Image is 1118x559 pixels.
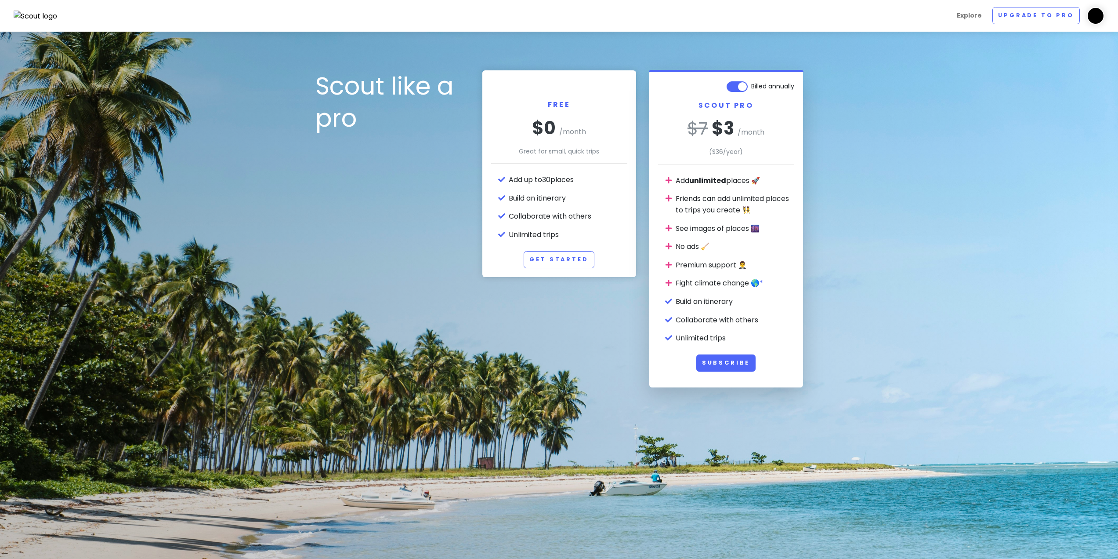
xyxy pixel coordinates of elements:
[687,116,708,141] del: $ 7
[751,81,794,91] span: Billed annually
[676,241,794,252] li: No ads 🧹
[676,332,794,344] li: Unlimited trips
[658,147,794,157] p: ($ 36 /year)
[315,70,469,135] h1: Scout like a pro
[676,278,794,289] li: Fight climate change
[509,174,627,186] li: Add up to 30 places
[676,314,794,326] li: Collaborate with others
[676,296,794,307] li: Build an itinerary
[676,259,794,271] li: Premium support 🤵‍♂️
[676,175,794,186] li: Add places 🚀
[524,251,594,268] a: Get Started
[992,7,1080,24] a: Upgrade to Pro
[491,146,627,156] p: Great for small, quick trips
[509,229,627,241] li: Unlimited trips
[532,116,556,140] span: $0
[712,116,734,141] span: $ 3
[14,11,58,22] img: Scout logo
[658,101,794,117] h2: Scout Pro
[738,127,764,137] span: /month
[676,193,794,216] li: Friends can add unlimited places to trips you create 👯
[696,354,756,372] button: Subscribe
[491,79,627,117] h2: Free
[1087,7,1104,25] img: User profile
[509,193,627,204] li: Build an itinerary
[953,7,985,24] a: Explore
[559,127,586,137] span: /month
[676,223,794,234] li: See images of places 🌆
[689,175,726,186] strong: unlimited
[509,211,627,222] li: Collaborate with others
